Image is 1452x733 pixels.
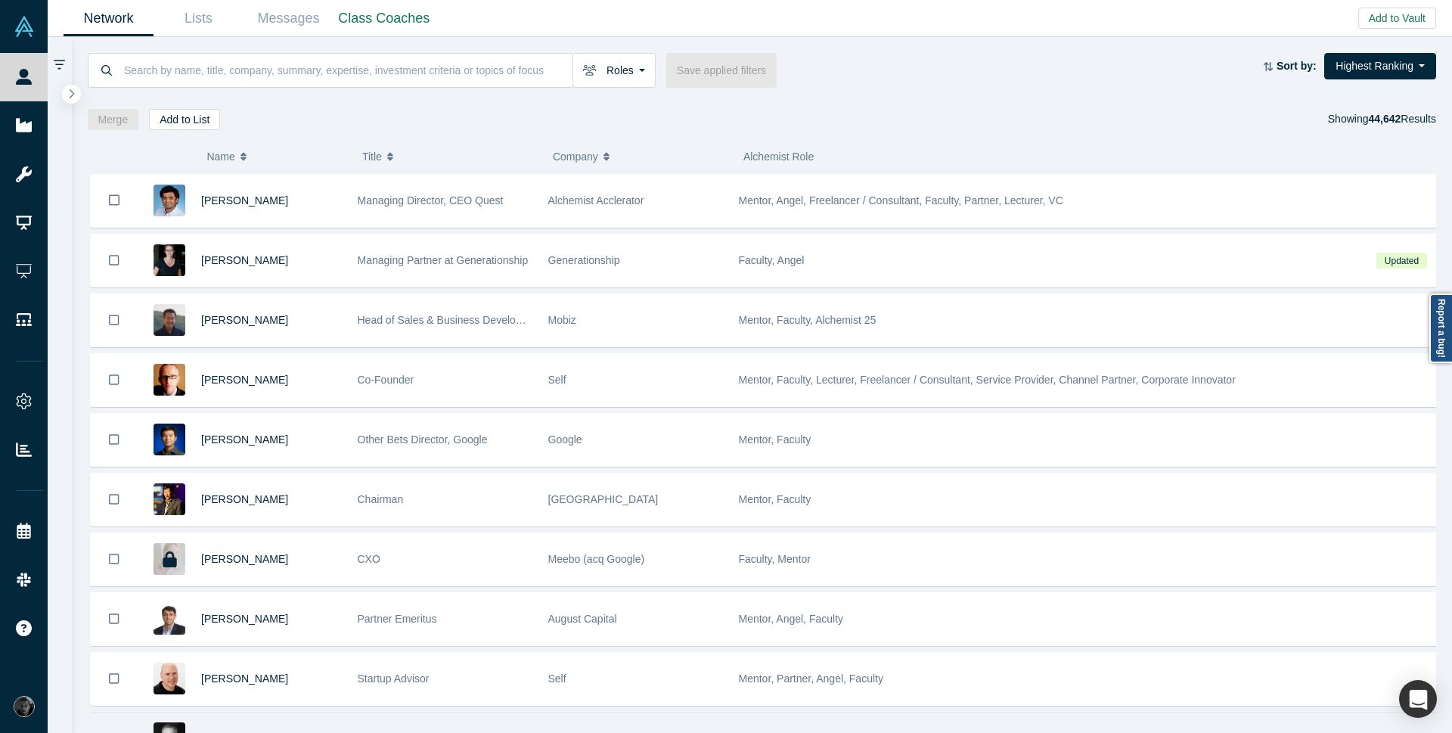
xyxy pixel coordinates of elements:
span: August Capital [548,613,617,625]
span: Alchemist Role [743,151,814,163]
div: Showing [1328,109,1436,130]
span: Generationship [548,254,620,266]
a: [PERSON_NAME] [201,493,288,505]
button: Bookmark [91,414,138,466]
img: Gnani Palanikumar's Profile Image [154,185,185,216]
img: Timothy Chou's Profile Image [154,483,185,515]
a: [PERSON_NAME] [201,613,288,625]
button: Save applied filters [666,53,777,88]
img: Steven Kan's Profile Image [154,424,185,455]
input: Search by name, title, company, summary, expertise, investment criteria or topics of focus [123,52,572,88]
button: Add to List [149,109,220,130]
strong: Sort by: [1277,60,1317,72]
span: Head of Sales & Business Development (interim) [358,314,587,326]
button: Name [206,141,346,172]
button: Bookmark [91,174,138,227]
button: Bookmark [91,593,138,645]
span: Mentor, Faculty, Lecturer, Freelancer / Consultant, Service Provider, Channel Partner, Corporate ... [739,374,1236,386]
img: Robert Winder's Profile Image [154,364,185,396]
span: Faculty, Angel [739,254,805,266]
button: Company [553,141,728,172]
span: Co-Founder [358,374,414,386]
span: Partner Emeritus [358,613,437,625]
span: Self [548,672,566,685]
a: [PERSON_NAME] [201,374,288,386]
button: Highest Ranking [1324,53,1436,79]
span: Mentor, Partner, Angel, Faculty [739,672,883,685]
span: Self [548,374,566,386]
button: Bookmark [91,653,138,705]
img: Alchemist Vault Logo [14,16,35,37]
span: Title [362,141,382,172]
a: [PERSON_NAME] [201,553,288,565]
strong: 44,642 [1368,113,1401,125]
a: [PERSON_NAME] [201,254,288,266]
img: Rachel Chalmers's Profile Image [154,244,185,276]
a: [PERSON_NAME] [201,194,288,207]
span: Company [553,141,598,172]
button: Bookmark [91,294,138,346]
button: Bookmark [91,474,138,526]
img: Michael Chang's Profile Image [154,304,185,336]
a: Report a bug! [1429,294,1452,363]
a: [PERSON_NAME] [201,672,288,685]
span: Mobiz [548,314,576,326]
span: Results [1368,113,1436,125]
span: Managing Director, CEO Quest [358,194,504,207]
span: Meebo (acq Google) [548,553,645,565]
span: Updated [1376,253,1426,269]
button: Bookmark [91,234,138,287]
span: Mentor, Angel, Freelancer / Consultant, Faculty, Partner, Lecturer, VC [739,194,1063,207]
a: Lists [154,1,244,36]
button: Add to Vault [1358,8,1436,29]
span: Managing Partner at Generationship [358,254,529,266]
span: Startup Advisor [358,672,430,685]
button: Roles [572,53,656,88]
span: Google [548,433,582,446]
a: Messages [244,1,334,36]
img: Adam Frankl's Profile Image [154,663,185,694]
a: Class Coaches [334,1,435,36]
span: CXO [358,553,380,565]
span: Name [206,141,234,172]
span: Faculty, Mentor [739,553,811,565]
span: Other Bets Director, Google [358,433,488,446]
span: Alchemist Acclerator [548,194,644,207]
span: Mentor, Faculty [739,493,811,505]
span: Mentor, Faculty [739,433,811,446]
button: Merge [88,109,139,130]
span: [GEOGRAPHIC_DATA] [548,493,659,505]
span: Mentor, Faculty, Alchemist 25 [739,314,876,326]
span: Mentor, Angel, Faculty [739,613,844,625]
span: Chairman [358,493,404,505]
a: Network [64,1,154,36]
button: Bookmark [91,354,138,406]
button: Bookmark [91,533,138,585]
a: [PERSON_NAME] [201,314,288,326]
a: [PERSON_NAME] [201,433,288,446]
img: Rami C.'s Account [14,696,35,717]
button: Title [362,141,537,172]
img: Vivek Mehra's Profile Image [154,603,185,635]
